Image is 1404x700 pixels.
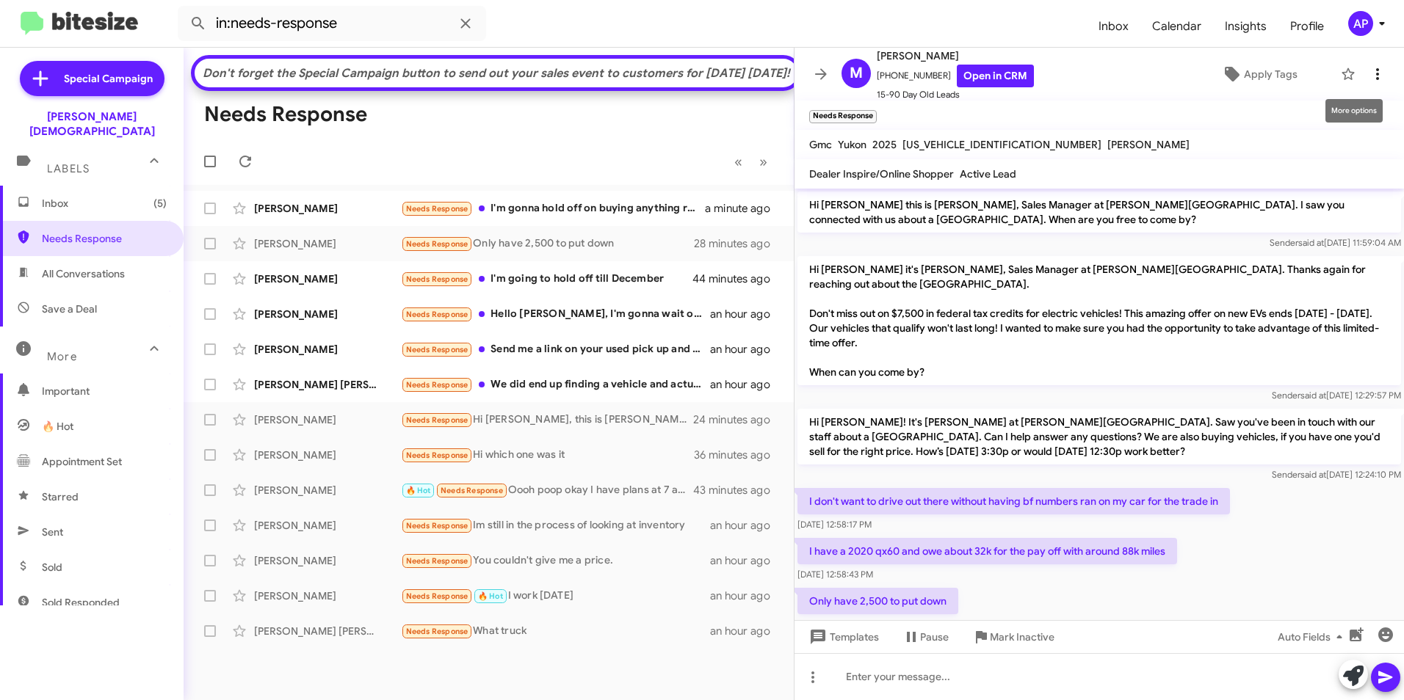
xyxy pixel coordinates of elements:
[1272,469,1401,480] span: Sender [DATE] 12:24:10 PM
[694,236,782,251] div: 28 minutes ago
[406,239,468,249] span: Needs Response
[254,271,401,286] div: [PERSON_NAME]
[406,380,468,390] span: Needs Response
[809,110,877,123] small: Needs Response
[406,591,468,601] span: Needs Response
[406,310,468,319] span: Needs Response
[254,483,401,497] div: [PERSON_NAME]
[1278,624,1348,650] span: Auto Fields
[254,236,401,251] div: [PERSON_NAME]
[710,553,782,568] div: an hour ago
[877,65,1034,87] span: [PHONE_NUMBER]
[1300,390,1326,401] span: said at
[401,236,694,252] div: Only have 2,500 to put down
[401,482,694,499] div: Oooh poop okay I have plans at 7 and get off at 4
[920,624,949,650] span: Pause
[797,256,1401,385] p: Hi [PERSON_NAME] it's [PERSON_NAME], Sales Manager at [PERSON_NAME][GEOGRAPHIC_DATA]. Thanks agai...
[254,448,401,462] div: [PERSON_NAME]
[478,591,503,601] span: 🔥 Hot
[204,103,367,126] h1: Needs Response
[850,62,863,85] span: M
[710,342,782,357] div: an hour ago
[960,624,1066,650] button: Mark Inactive
[401,376,710,393] div: We did end up finding a vehicle and actually buying it from you guys
[202,66,791,81] div: Don't forget the Special Campaign button to send out your sales event to customers for [DATE] [DA...
[42,454,122,469] span: Appointment Set
[797,619,873,630] span: [DATE] 12:58:57 PM
[1272,390,1401,401] span: Sender [DATE] 12:29:57 PM
[694,448,782,462] div: 36 minutes ago
[254,342,401,357] div: [PERSON_NAME]
[809,138,832,151] span: Gmc
[1298,237,1324,248] span: said at
[42,231,167,246] span: Needs Response
[710,518,782,533] div: an hour ago
[797,519,872,530] span: [DATE] 12:58:17 PM
[877,87,1034,102] span: 15-90 Day Old Leads
[42,196,167,211] span: Inbox
[401,447,694,464] div: Hi which one was it
[1270,237,1401,248] span: Sender [DATE] 11:59:04 AM
[902,138,1101,151] span: [US_VEHICLE_IDENTIFICATION_NUMBER]
[20,61,164,96] a: Special Campaign
[694,271,782,286] div: 44 minutes ago
[254,412,401,427] div: [PERSON_NAME]
[1300,469,1326,480] span: said at
[47,350,77,363] span: More
[872,138,897,151] span: 2025
[401,517,710,534] div: Im still in the process of looking at inventory
[254,624,401,638] div: [PERSON_NAME] [PERSON_NAME]
[1184,61,1334,87] button: Apply Tags
[960,167,1016,181] span: Active Lead
[710,307,782,321] div: an hour ago
[153,196,167,211] span: (5)
[401,623,710,640] div: What truck
[406,451,468,460] span: Needs Response
[725,147,751,177] button: Previous
[759,153,767,171] span: »
[254,588,401,603] div: [PERSON_NAME]
[1336,11,1388,36] button: AP
[401,412,694,429] div: Hi [PERSON_NAME], this is [PERSON_NAME]. Well I guess I probably shouldn't be putting my informat...
[406,204,468,214] span: Needs Response
[710,624,782,638] div: an hour ago
[406,556,468,566] span: Needs Response
[406,627,468,636] span: Needs Response
[254,307,401,321] div: [PERSON_NAME]
[1140,5,1213,48] span: Calendar
[1278,5,1336,48] a: Profile
[42,266,125,281] span: All Conversations
[694,483,782,497] div: 43 minutes ago
[254,518,401,533] div: [PERSON_NAME]
[795,624,891,650] button: Templates
[809,167,954,181] span: Dealer Inspire/Online Shopper
[694,412,782,427] div: 24 minutes ago
[406,274,468,284] span: Needs Response
[401,200,705,217] div: I'm gonna hold off on buying anything right now. Probably do something by the end of the year.
[1087,5,1140,48] span: Inbox
[401,341,710,358] div: Send me a link on your used pick up and suv's
[806,624,879,650] span: Templates
[710,588,782,603] div: an hour ago
[47,162,90,175] span: Labels
[797,192,1401,233] p: Hi [PERSON_NAME] this is [PERSON_NAME], Sales Manager at [PERSON_NAME][GEOGRAPHIC_DATA]. I saw yo...
[797,588,958,614] p: Only have 2,500 to put down
[1107,138,1190,151] span: [PERSON_NAME]
[891,624,960,650] button: Pause
[64,71,153,86] span: Special Campaign
[42,419,73,434] span: 🔥 Hot
[42,384,167,398] span: Important
[1325,99,1383,123] div: More options
[401,306,710,323] div: Hello [PERSON_NAME], I'm gonna wait on the car inquiry. For the moment, I can't do anything. Than...
[797,488,1230,514] p: I don't want to drive out there without having bf numbers ran on my car for the trade in
[254,553,401,568] div: [PERSON_NAME]
[750,147,776,177] button: Next
[254,377,401,392] div: [PERSON_NAME] [PERSON_NAME]
[254,201,401,216] div: [PERSON_NAME]
[705,201,782,216] div: a minute ago
[726,147,776,177] nav: Page navigation example
[990,624,1054,650] span: Mark Inactive
[42,525,63,539] span: Sent
[734,153,742,171] span: «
